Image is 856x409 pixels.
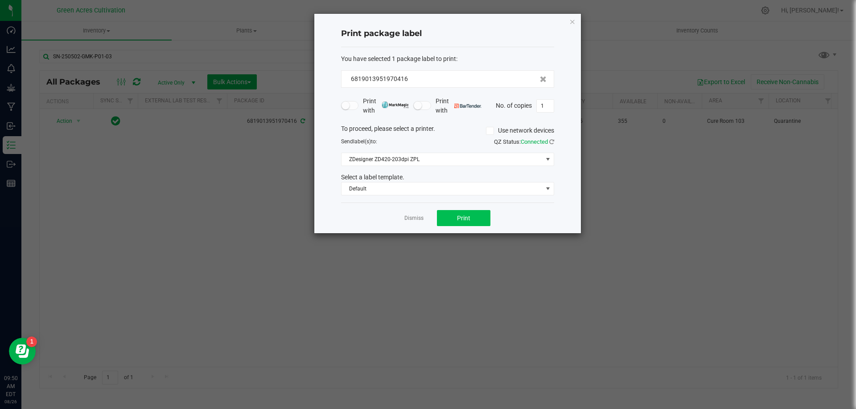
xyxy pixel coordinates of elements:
span: ZDesigner ZD420-203dpi ZPL [342,153,543,166]
span: label(s) [353,138,371,145]
iframe: Resource center [9,338,36,364]
span: Print with [436,97,481,115]
iframe: Resource center unread badge [26,336,37,347]
span: 6819013951970416 [351,75,408,82]
span: Default [342,182,543,195]
span: QZ Status: [494,138,554,145]
img: mark_magic_cybra.png [382,101,409,108]
div: To proceed, please select a printer. [334,124,561,138]
span: Send to: [341,138,377,145]
span: Print with [363,97,409,115]
span: Print [457,215,470,222]
label: Use network devices [486,126,554,135]
span: No. of copies [496,101,532,109]
button: Print [437,210,490,226]
span: Connected [521,138,548,145]
span: You have selected 1 package label to print [341,55,456,62]
a: Dismiss [404,215,424,222]
div: Select a label template. [334,173,561,182]
h4: Print package label [341,28,554,40]
div: : [341,54,554,64]
img: bartender.png [454,104,481,108]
